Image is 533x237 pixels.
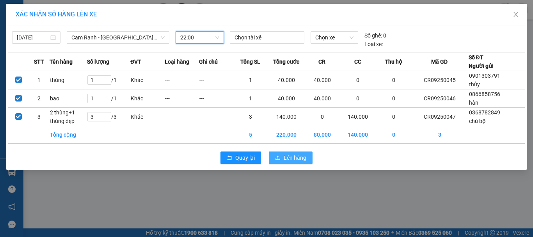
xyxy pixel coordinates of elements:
[284,153,306,162] span: Lên hàng
[50,89,87,108] td: bao
[268,71,305,89] td: 40.000
[339,89,377,108] td: 0
[7,25,61,36] div: 0368782849
[339,126,377,144] td: 140.000
[268,108,305,126] td: 140.000
[339,71,377,89] td: 0
[66,41,122,60] div: 140.000
[411,108,469,126] td: CR09250047
[87,89,130,108] td: / 1
[411,126,469,144] td: 3
[29,71,50,89] td: 1
[87,71,130,89] td: / 1
[315,32,354,43] span: Chọn xe
[29,89,50,108] td: 2
[165,57,189,66] span: Loại hàng
[305,89,339,108] td: 40.000
[469,118,486,124] span: chú bộ
[130,57,141,66] span: ĐVT
[7,16,61,25] div: chú bộ
[377,126,411,144] td: 0
[87,57,109,66] span: Số lượng
[165,108,199,126] td: ---
[469,53,494,70] div: Số ĐT Người gửi
[165,89,199,108] td: ---
[377,89,411,108] td: 0
[469,109,500,116] span: 0368782849
[199,89,233,108] td: ---
[130,71,165,89] td: Khác
[17,33,49,42] input: 11/09/2025
[165,71,199,89] td: ---
[16,11,97,18] span: XÁC NHẬN SỐ HÀNG LÊN XE
[268,89,305,108] td: 40.000
[233,108,268,126] td: 3
[469,100,478,106] span: hân
[50,57,73,66] span: Tên hàng
[7,7,19,16] span: Gửi:
[377,71,411,89] td: 0
[377,108,411,126] td: 0
[199,71,233,89] td: ---
[268,126,305,144] td: 220.000
[305,126,339,144] td: 80.000
[233,89,268,108] td: 1
[67,25,121,36] div: 0392791090
[273,57,299,66] span: Tổng cước
[160,35,165,40] span: down
[305,71,339,89] td: 40.000
[67,7,121,16] div: Quận 5
[385,57,402,66] span: Thu hộ
[50,126,87,144] td: Tổng cộng
[275,155,281,161] span: upload
[50,71,87,89] td: thùng
[431,57,448,66] span: Mã GD
[87,108,130,126] td: / 3
[235,153,255,162] span: Quay lại
[71,32,165,43] span: Cam Ranh - Sài Gòn (Hàng Hóa)
[34,57,44,66] span: STT
[364,40,383,48] span: Loại xe:
[364,31,386,40] div: 0
[220,151,261,164] button: rollbackQuay lại
[199,108,233,126] td: ---
[505,4,527,26] button: Close
[7,7,61,16] div: Cam Ranh
[305,108,339,126] td: 0
[130,89,165,108] td: Khác
[66,41,82,59] span: Chưa thu :
[411,71,469,89] td: CR09250045
[513,11,519,18] span: close
[199,57,218,66] span: Ghi chú
[233,126,268,144] td: 5
[269,151,313,164] button: uploadLên hàng
[364,31,382,40] span: Số ghế:
[67,7,85,16] span: Nhận:
[469,81,480,87] span: thủy
[240,57,260,66] span: Tổng SL
[67,16,121,25] div: tuấn
[233,71,268,89] td: 1
[227,155,232,161] span: rollback
[180,32,219,43] span: 22:00
[50,108,87,126] td: 2 thùng+1 thùng dẹp
[339,108,377,126] td: 140.000
[318,57,325,66] span: CR
[469,91,500,97] span: 0866858756
[29,108,50,126] td: 3
[354,57,361,66] span: CC
[411,89,469,108] td: CR09250046
[469,73,500,79] span: 0901303791
[130,108,165,126] td: Khác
